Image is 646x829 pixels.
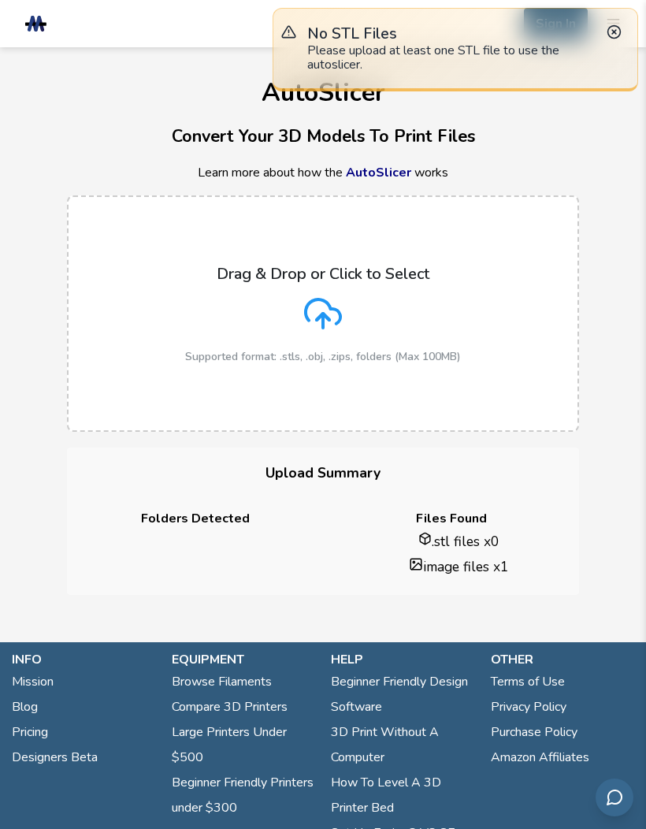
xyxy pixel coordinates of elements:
[172,770,316,820] a: Beginner Friendly Printers under $300
[596,779,633,816] button: Send feedback via email
[331,770,475,820] a: How To Level A 3D Printer Bed
[331,669,475,719] a: Beginner Friendly Design Software
[172,694,288,719] a: Compare 3D Printers
[307,24,603,43] p: No STL Files
[491,719,577,745] a: Purchase Policy
[217,265,429,283] p: Drag & Drop or Click to Select
[80,511,310,526] h4: Folders Detected
[351,557,566,576] li: image files x 1
[12,650,156,669] p: info
[67,448,579,499] h3: Upload Summary
[351,532,566,551] li: .stl files x 0
[336,511,566,526] h4: Files Found
[491,669,565,694] a: Terms of Use
[331,719,475,770] a: 3D Print Without A Computer
[307,43,603,72] div: Please upload at least one STL file to use the autoslicer.
[12,694,38,719] a: Blog
[331,650,475,669] p: help
[185,351,461,363] p: Supported format: .stls, .obj, .zips, folders (Max 100MB)
[491,650,635,669] p: other
[346,164,411,181] a: AutoSlicer
[12,719,48,745] a: Pricing
[12,745,98,770] a: Designers Beta
[172,669,272,694] a: Browse Filaments
[491,694,566,719] a: Privacy Policy
[172,650,316,669] p: equipment
[172,719,316,770] a: Large Printers Under $500
[12,669,54,694] a: Mission
[491,745,589,770] a: Amazon Affiliates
